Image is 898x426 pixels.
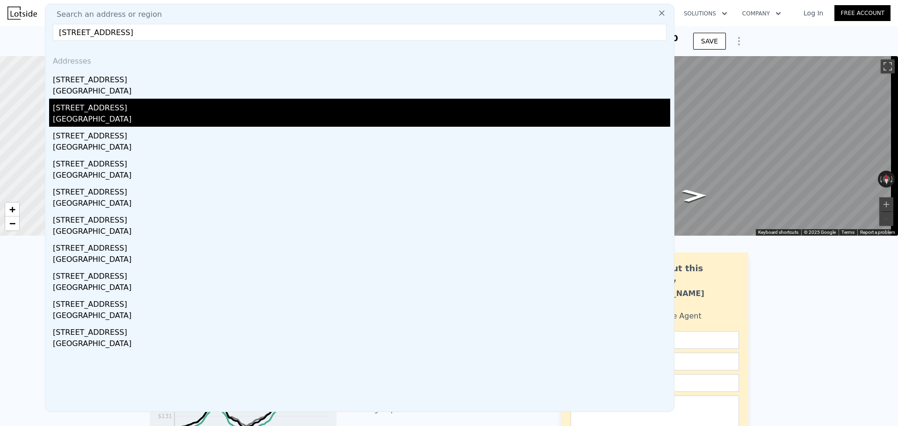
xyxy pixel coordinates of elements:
[53,24,666,41] input: Enter an address, city, region, neighborhood or zip code
[53,86,670,99] div: [GEOGRAPHIC_DATA]
[53,170,670,183] div: [GEOGRAPHIC_DATA]
[53,323,670,338] div: [STREET_ADDRESS]
[882,170,891,188] button: Reset the view
[49,9,162,20] span: Search an address or region
[53,127,670,142] div: [STREET_ADDRESS]
[672,186,717,205] path: Go East, E 63rd St
[53,239,670,254] div: [STREET_ADDRESS]
[792,8,834,18] a: Log In
[53,71,670,86] div: [STREET_ADDRESS]
[53,267,670,282] div: [STREET_ADDRESS]
[53,142,670,155] div: [GEOGRAPHIC_DATA]
[860,230,895,235] a: Report a problem
[758,229,798,236] button: Keyboard shortcuts
[693,33,726,50] button: SAVE
[53,155,670,170] div: [STREET_ADDRESS]
[5,217,19,231] a: Zoom out
[9,203,15,215] span: +
[7,7,37,20] img: Lotside
[834,5,891,21] a: Free Account
[9,217,15,229] span: −
[890,171,895,188] button: Rotate clockwise
[53,114,670,127] div: [GEOGRAPHIC_DATA]
[730,32,748,51] button: Show Options
[53,211,670,226] div: [STREET_ADDRESS]
[841,230,855,235] a: Terms
[158,413,172,419] tspan: $131
[879,197,893,211] button: Zoom in
[878,171,883,188] button: Rotate counterclockwise
[49,48,670,71] div: Addresses
[635,262,739,288] div: Ask about this property
[879,212,893,226] button: Zoom out
[53,226,670,239] div: [GEOGRAPHIC_DATA]
[53,338,670,351] div: [GEOGRAPHIC_DATA]
[676,5,735,22] button: Solutions
[53,99,670,114] div: [STREET_ADDRESS]
[735,5,789,22] button: Company
[635,288,739,310] div: [PERSON_NAME] Bahadur
[53,198,670,211] div: [GEOGRAPHIC_DATA]
[53,254,670,267] div: [GEOGRAPHIC_DATA]
[53,310,670,323] div: [GEOGRAPHIC_DATA]
[53,183,670,198] div: [STREET_ADDRESS]
[5,202,19,217] a: Zoom in
[804,230,836,235] span: © 2025 Google
[53,282,670,295] div: [GEOGRAPHIC_DATA]
[881,59,895,73] button: Toggle fullscreen view
[53,295,670,310] div: [STREET_ADDRESS]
